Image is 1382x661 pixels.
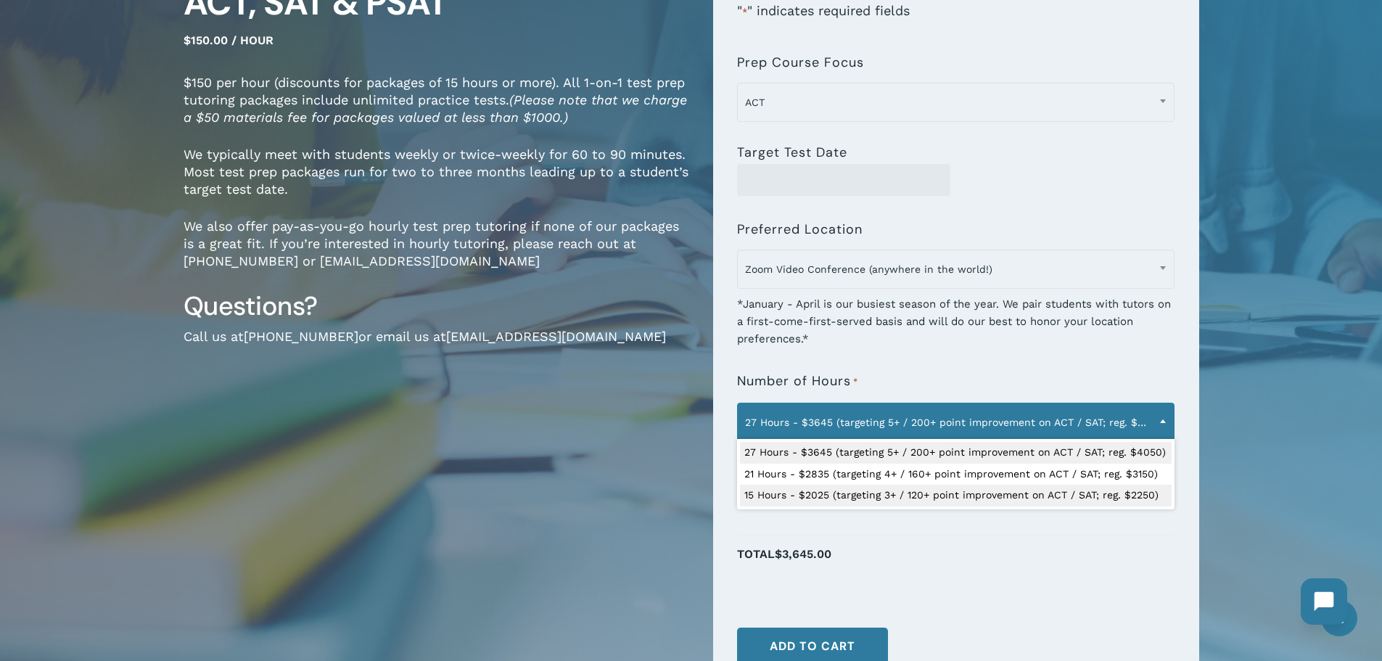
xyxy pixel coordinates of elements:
label: Preferred Location [737,222,863,237]
span: $150.00 / hour [184,33,273,47]
span: ACT [738,87,1174,118]
iframe: Chatbot [1286,565,1362,641]
span: 27 Hours - $3645 (targeting 5+ / 200+ point improvement on ACT / SAT; reg. $4050) [737,403,1175,442]
em: (Please note that we charge a $50 materials fee for packages valued at less than $1000.) [184,92,687,125]
span: Zoom Video Conference (anywhere in the world!) [738,254,1174,284]
h3: Questions? [184,290,691,323]
span: 27 Hours - $3645 (targeting 5+ / 200+ point improvement on ACT / SAT; reg. $4050) [738,407,1174,438]
p: We typically meet with students weekly or twice-weekly for 60 to 90 minutes. Most test prep packa... [184,146,691,218]
a: [EMAIL_ADDRESS][DOMAIN_NAME] [446,329,666,344]
span: ACT [737,83,1175,122]
p: " " indicates required fields [737,2,1175,41]
li: 27 Hours - $3645 (targeting 5+ / 200+ point improvement on ACT / SAT; reg. $4050) [740,442,1172,464]
label: Number of Hours [737,374,858,390]
p: Total [737,543,1175,580]
li: 21 Hours - $2835 (targeting 4+ / 160+ point improvement on ACT / SAT; reg. $3150) [740,464,1172,485]
label: Prep Course Focus [737,55,864,70]
a: [PHONE_NUMBER] [244,329,358,344]
label: Target Test Date [737,145,847,160]
p: Call us at or email us at [184,328,691,365]
li: 15 Hours - $2025 (targeting 3+ / 120+ point improvement on ACT / SAT; reg. $2250) [740,485,1172,506]
p: We also offer pay-as-you-go hourly test prep tutoring if none of our packages is a great fit. If ... [184,218,691,290]
span: $3,645.00 [775,547,831,561]
p: $150 per hour (discounts for packages of 15 hours or more). All 1-on-1 test prep tutoring package... [184,74,691,146]
span: Zoom Video Conference (anywhere in the world!) [737,250,1175,289]
div: *January - April is our busiest season of the year. We pair students with tutors on a first-come-... [737,286,1175,348]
